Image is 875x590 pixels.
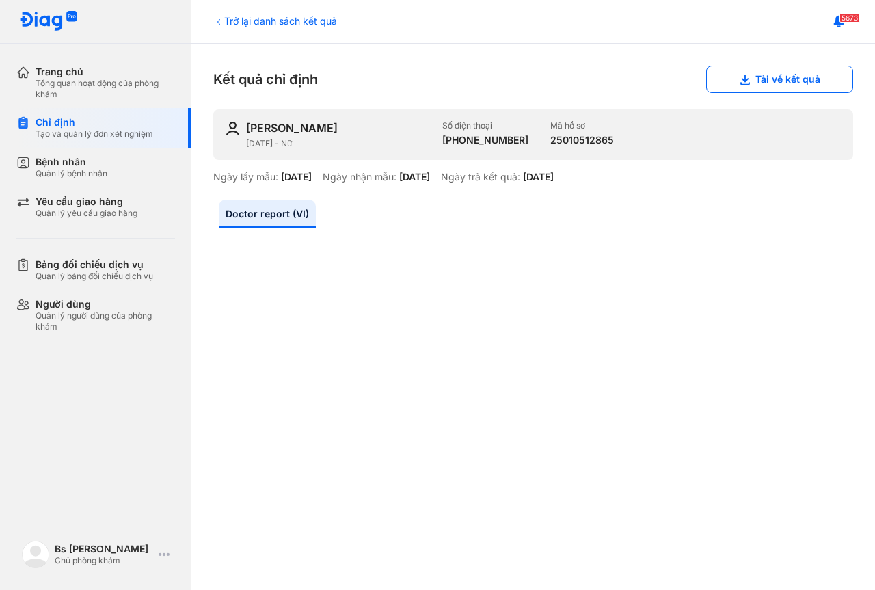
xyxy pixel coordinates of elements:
button: Tải về kết quả [706,66,853,93]
div: [DATE] [399,171,430,183]
div: Tổng quan hoạt động của phòng khám [36,78,175,100]
div: Quản lý yêu cầu giao hàng [36,208,137,219]
div: Ngày lấy mẫu: [213,171,278,183]
div: Quản lý người dùng của phòng khám [36,310,175,332]
div: Quản lý bệnh nhân [36,168,107,179]
div: Trang chủ [36,66,175,78]
div: Trở lại danh sách kết quả [213,14,337,28]
div: Bảng đối chiếu dịch vụ [36,258,153,271]
div: Chủ phòng khám [55,555,153,566]
div: Chỉ định [36,116,153,129]
div: Mã hồ sơ [550,120,614,131]
img: logo [22,541,49,568]
div: [DATE] [523,171,554,183]
img: logo [19,11,78,32]
div: [PERSON_NAME] [246,120,338,135]
div: Người dùng [36,298,175,310]
div: Bs [PERSON_NAME] [55,543,153,555]
span: 5673 [839,13,860,23]
div: Bệnh nhân [36,156,107,168]
div: [DATE] [281,171,312,183]
div: Yêu cầu giao hàng [36,196,137,208]
div: Tạo và quản lý đơn xét nghiệm [36,129,153,139]
div: Ngày trả kết quả: [441,171,520,183]
div: Quản lý bảng đối chiếu dịch vụ [36,271,153,282]
img: user-icon [224,120,241,137]
div: [PHONE_NUMBER] [442,134,528,146]
div: [DATE] - Nữ [246,138,431,149]
a: Doctor report (VI) [219,200,316,228]
div: Số điện thoại [442,120,528,131]
div: Ngày nhận mẫu: [323,171,396,183]
div: 25010512865 [550,134,614,146]
div: Kết quả chỉ định [213,66,853,93]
